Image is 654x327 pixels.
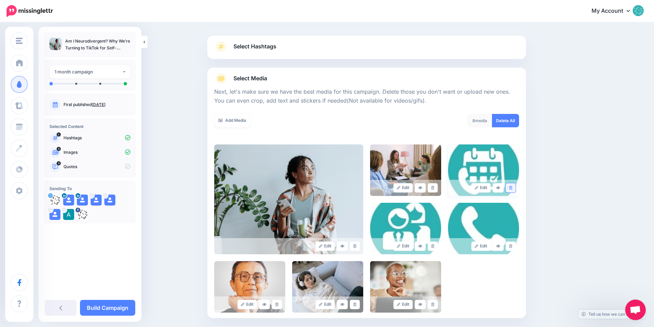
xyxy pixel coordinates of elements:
a: Select Hashtags [214,41,519,59]
img: 7166301679c295b9e1179efef9ad46ba_large.jpg [214,261,285,313]
a: Edit [393,300,413,309]
div: 1 month campaign [55,68,122,76]
p: Am I Neurodivergent? Why We’re Turning to TikTok for Self-Understanding [65,38,130,51]
img: user_default_image.png [63,195,74,206]
img: 053403cf0bcb7bb92aa5cb2cc9cdfe9c_large.jpg [370,261,441,313]
img: user_default_image.png [77,195,88,206]
p: First published [64,102,130,108]
div: media [467,114,492,127]
p: Hashtags [64,135,130,141]
img: user_default_image.png [91,195,102,206]
a: Edit [393,183,413,192]
a: Edit [315,300,335,309]
p: Next, let's make sure we have the best media for this campaign. Delete those you don't want or up... [214,87,519,105]
img: 5bf899dc9acdef447d8f1bc0b51dc594_large.jpg [448,144,519,196]
span: 4 [57,132,61,137]
img: user_default_image.png [104,195,115,206]
a: Edit [238,300,257,309]
a: Tell us how we can improve [578,310,646,319]
a: Edit [471,242,491,251]
p: Images [64,149,130,155]
img: user_default_image.png [49,209,60,220]
img: a15d0a612074be6d163e88f7cc433fb0_large.jpg [292,261,363,313]
img: ACg8ocL03RYnfQma4rcVAMvuWZ3lMnjx5lQGGSDID2MHQq5ns96-c-76549.png [63,209,74,220]
a: Edit [393,242,413,251]
img: LcPWlgqw-63455.jpg [49,195,60,206]
h4: Sending To [49,186,130,191]
span: 9 [57,161,61,165]
a: [DATE] [92,102,105,107]
a: Edit [315,242,335,251]
a: Open chat [625,300,646,320]
a: Delete All [492,114,519,127]
a: Select Media [214,73,519,84]
img: menu.png [16,38,23,44]
div: Select Media [214,84,519,313]
img: 304940412_514149677377938_2776595006190808614_n-bsa142344.png [77,209,88,220]
img: 2dea857dd640de6ec6ac657a416bfe38_large.jpg [370,203,441,254]
span: 8 [472,118,475,123]
h4: Selected Content [49,124,130,129]
button: 1 month campaign [49,65,130,79]
img: 249eb1b10613dcdedb47ec0679f79de9_large.jpg [370,144,441,196]
span: 8 [57,147,61,151]
span: Select Media [233,74,267,83]
a: My Account [585,3,644,20]
a: Add Media [214,114,250,127]
span: Select Hashtags [233,42,276,51]
img: Missinglettr [7,5,53,17]
p: Quotes [64,164,130,170]
img: c838fa7cc9b80bb4e14051406a561fdf_large.jpg [214,144,363,254]
img: c838fa7cc9b80bb4e14051406a561fdf_thumb.jpg [49,38,62,50]
a: Edit [471,183,491,192]
img: 0fdcb5da10a2fcd670f4b09a4efe7fb7_large.jpg [448,203,519,254]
